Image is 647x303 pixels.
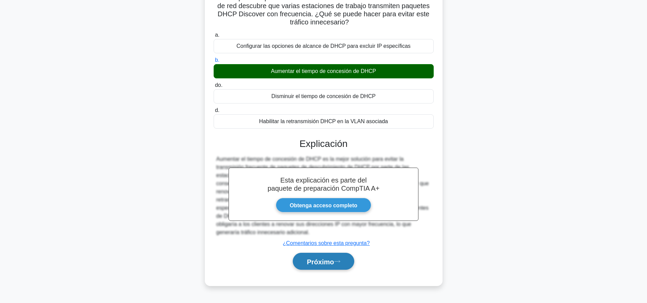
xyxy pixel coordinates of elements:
font: Habilitar la retransmisión DHCP en la VLAN asociada [259,118,388,124]
a: Obtenga acceso completo [276,198,371,212]
font: Aumentar el tiempo de concesión de DHCP es la mejor solución para evitar la transmisión frecuente... [216,156,429,235]
font: d. [215,107,219,113]
font: Explicación [300,138,348,149]
a: ¿Comentarios sobre esta pregunta? [283,240,370,246]
font: Configurar las opciones de alcance de DHCP para excluir IP específicas [236,43,411,49]
font: b. [215,57,219,63]
button: Próximo [293,253,354,270]
font: a. [215,32,219,38]
font: Disminuir el tiempo de concesión de DHCP [271,93,376,99]
font: Aumentar el tiempo de concesión de DHCP [271,68,376,74]
font: Próximo [307,258,334,265]
font: do. [215,82,222,88]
